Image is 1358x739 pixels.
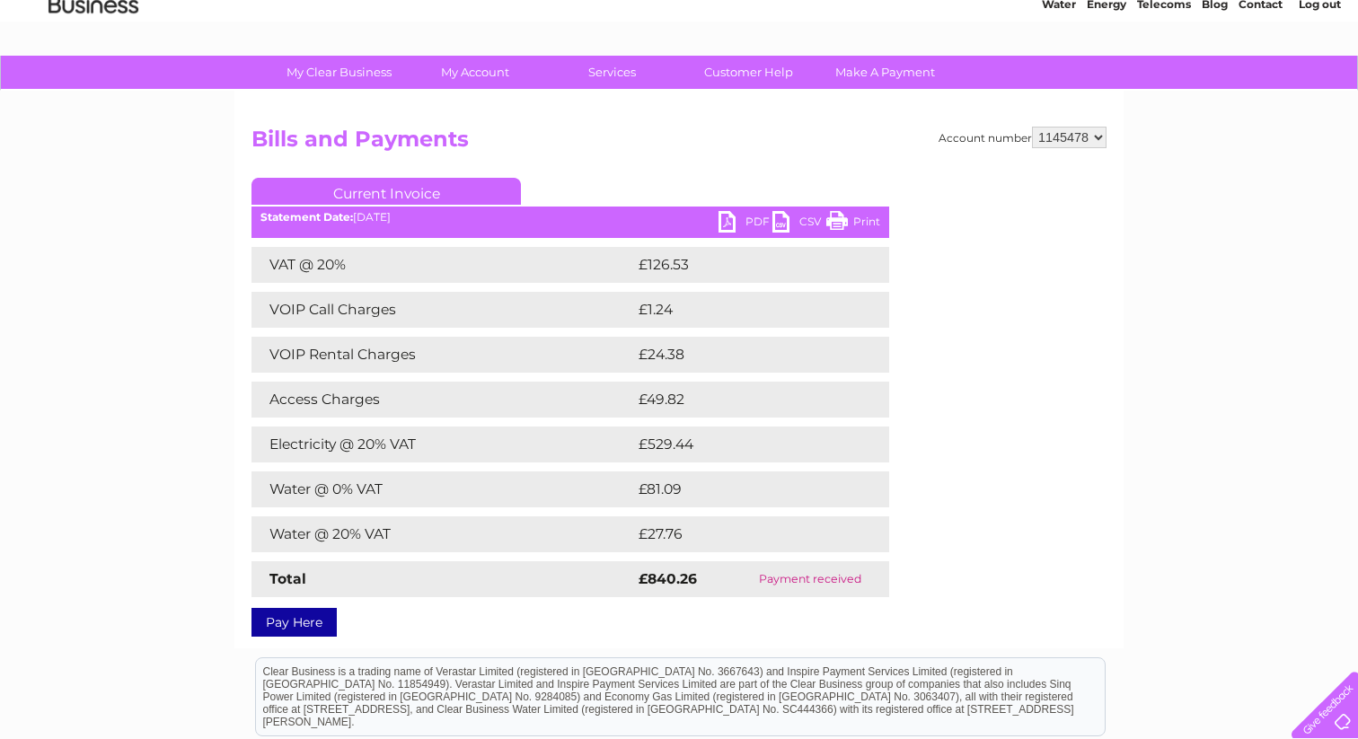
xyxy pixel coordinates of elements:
[251,608,337,637] a: Pay Here
[251,337,634,373] td: VOIP Rental Charges
[251,247,634,283] td: VAT @ 20%
[634,427,858,462] td: £529.44
[719,211,772,237] a: PDF
[1202,76,1228,90] a: Blog
[260,210,353,224] b: Statement Date:
[639,570,697,587] strong: £840.26
[675,56,823,89] a: Customer Help
[634,247,856,283] td: £126.53
[48,47,139,101] img: logo.png
[538,56,686,89] a: Services
[251,427,634,462] td: Electricity @ 20% VAT
[772,211,826,237] a: CSV
[251,127,1107,161] h2: Bills and Payments
[826,211,880,237] a: Print
[269,570,306,587] strong: Total
[1019,9,1143,31] a: 0333 014 3131
[634,516,852,552] td: £27.76
[1299,76,1341,90] a: Log out
[251,516,634,552] td: Water @ 20% VAT
[251,382,634,418] td: Access Charges
[634,292,845,328] td: £1.24
[939,127,1107,148] div: Account number
[730,561,889,597] td: Payment received
[1042,76,1076,90] a: Water
[811,56,959,89] a: Make A Payment
[634,337,853,373] td: £24.38
[251,471,634,507] td: Water @ 0% VAT
[251,211,889,224] div: [DATE]
[1087,76,1126,90] a: Energy
[251,178,521,205] a: Current Invoice
[1137,76,1191,90] a: Telecoms
[256,10,1105,87] div: Clear Business is a trading name of Verastar Limited (registered in [GEOGRAPHIC_DATA] No. 3667643...
[634,382,853,418] td: £49.82
[634,471,851,507] td: £81.09
[1239,76,1283,90] a: Contact
[265,56,413,89] a: My Clear Business
[251,292,634,328] td: VOIP Call Charges
[401,56,550,89] a: My Account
